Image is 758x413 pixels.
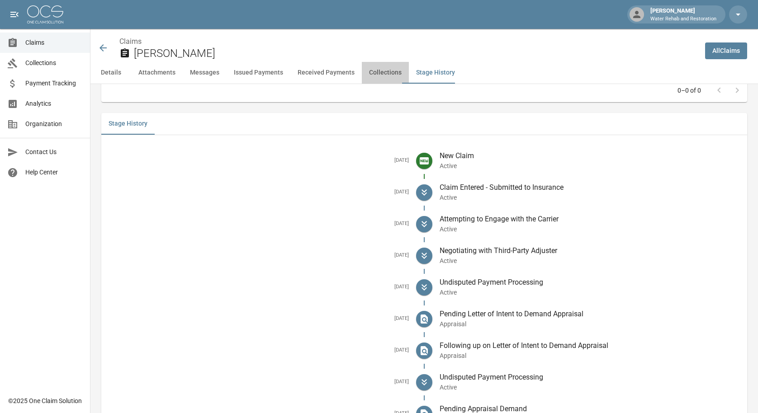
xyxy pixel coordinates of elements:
p: Active [440,193,740,202]
div: © 2025 One Claim Solution [8,396,82,405]
button: Messages [183,62,227,84]
p: Pending Letter of Intent to Demand Appraisal [440,309,740,319]
h5: [DATE] [109,157,409,164]
span: Collections [25,58,83,68]
button: open drawer [5,5,24,23]
button: Details [90,62,131,84]
span: Claims [25,38,83,47]
img: ocs-logo-white-transparent.png [27,5,63,23]
button: Stage History [409,62,462,84]
button: Attachments [131,62,183,84]
button: Collections [362,62,409,84]
h5: [DATE] [109,347,409,354]
p: Water Rehab and Restoration [650,15,716,23]
p: New Claim [440,150,740,161]
p: Active [440,383,740,392]
h5: [DATE] [109,379,409,385]
p: Active [440,288,740,297]
p: Appraisal [440,319,740,329]
p: Following up on Letter of Intent to Demand Appraisal [440,340,740,351]
span: Payment Tracking [25,79,83,88]
p: Undisputed Payment Processing [440,277,740,288]
div: [PERSON_NAME] [647,6,720,23]
span: Analytics [25,99,83,108]
h5: [DATE] [109,315,409,322]
p: Active [440,256,740,265]
span: Contact Us [25,147,83,157]
nav: breadcrumb [119,36,698,47]
h5: [DATE] [109,221,409,227]
div: related-list tabs [101,113,747,135]
span: Help Center [25,168,83,177]
button: Stage History [101,113,155,135]
h5: [DATE] [109,252,409,259]
p: Appraisal [440,351,740,360]
p: Undisputed Payment Processing [440,372,740,383]
a: Claims [119,37,142,46]
p: Claim Entered - Submitted to Insurance [440,182,740,193]
span: Organization [25,119,83,129]
h5: [DATE] [109,189,409,196]
a: AllClaims [705,42,747,59]
div: anchor tabs [90,62,758,84]
button: Issued Payments [227,62,290,84]
p: Negotiating with Third-Party Adjuster [440,245,740,256]
p: Active [440,225,740,234]
button: Received Payments [290,62,362,84]
p: 0–0 of 0 [677,86,701,95]
p: Active [440,161,740,170]
h2: [PERSON_NAME] [134,47,698,60]
h5: [DATE] [109,284,409,291]
p: Attempting to Engage with the Carrier [440,214,740,225]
